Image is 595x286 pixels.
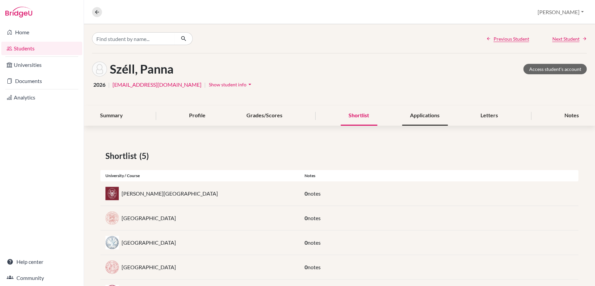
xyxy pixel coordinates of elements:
[122,190,218,198] p: [PERSON_NAME][GEOGRAPHIC_DATA]
[556,106,587,126] div: Notes
[1,91,82,104] a: Analytics
[139,150,151,162] span: (5)
[238,106,290,126] div: Grades/Scores
[209,82,246,87] span: Show student info
[105,236,119,249] img: it_unim_74bxfd5_.png
[105,260,119,274] img: it_unip_ncqev9cm.png
[523,64,587,74] a: Access student's account
[308,190,321,197] span: notes
[181,106,214,126] div: Profile
[122,239,176,247] p: [GEOGRAPHIC_DATA]
[105,211,119,225] img: it_uni_9uy11ew0.png
[308,264,321,270] span: notes
[308,239,321,246] span: notes
[108,81,110,89] span: |
[1,26,82,39] a: Home
[341,106,377,126] div: Shortlist
[552,35,587,42] a: Next Student
[100,173,300,179] div: University / Course
[1,42,82,55] a: Students
[402,106,448,126] div: Applications
[486,35,529,42] a: Previous Student
[122,214,176,222] p: [GEOGRAPHIC_DATA]
[105,150,139,162] span: Shortlist
[494,35,529,42] span: Previous Student
[1,74,82,88] a: Documents
[105,187,119,200] img: it_roma_7q5wkk__.jpeg
[1,58,82,72] a: Universities
[552,35,580,42] span: Next Student
[122,263,176,271] p: [GEOGRAPHIC_DATA]
[535,6,587,18] button: [PERSON_NAME]
[204,81,206,89] span: |
[92,62,107,77] img: Panna Széll's avatar
[93,81,105,89] span: 2026
[92,106,131,126] div: Summary
[308,215,321,221] span: notes
[92,32,175,45] input: Find student by name...
[1,255,82,269] a: Help center
[5,7,32,17] img: Bridge-U
[305,264,308,270] span: 0
[300,173,579,179] div: Notes
[246,81,253,88] i: arrow_drop_down
[1,271,82,285] a: Community
[305,239,308,246] span: 0
[305,215,308,221] span: 0
[110,62,174,76] h1: Széll, Panna
[473,106,506,126] div: Letters
[112,81,201,89] a: [EMAIL_ADDRESS][DOMAIN_NAME]
[305,190,308,197] span: 0
[209,79,254,90] button: Show student infoarrow_drop_down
